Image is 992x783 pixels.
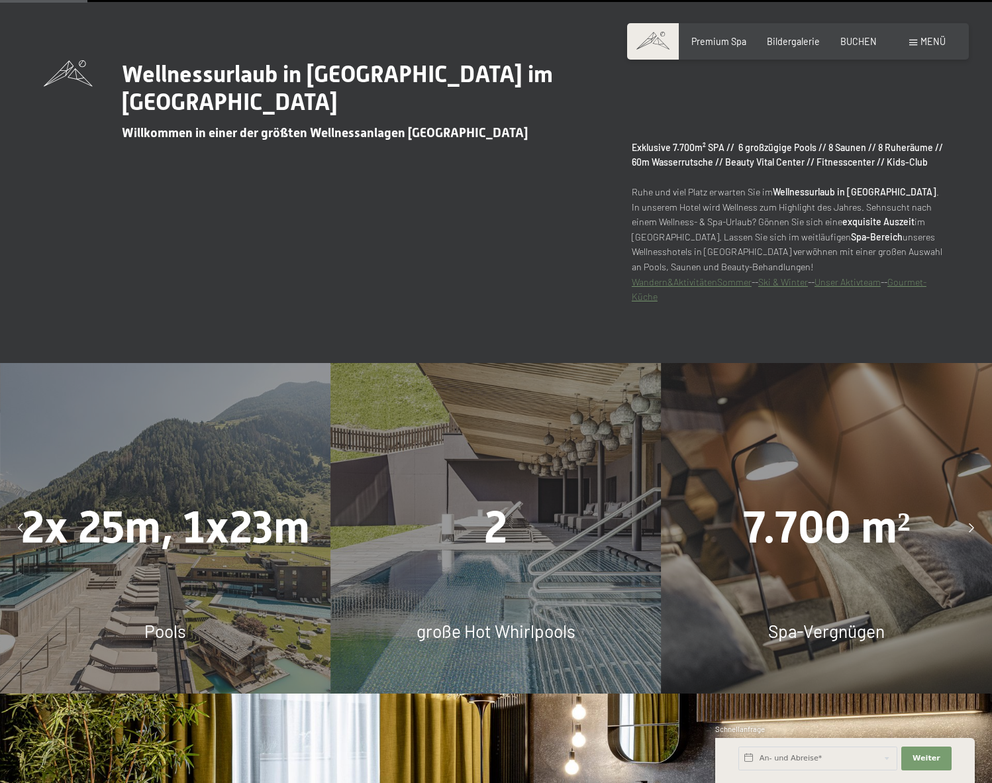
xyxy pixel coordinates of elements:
[122,60,553,115] span: Wellnessurlaub in [GEOGRAPHIC_DATA] im [GEOGRAPHIC_DATA]
[901,747,952,770] button: Weiter
[122,125,528,140] span: Willkommen in einer der größten Wellnessanlagen [GEOGRAPHIC_DATA]
[842,216,915,227] strong: exquisite Auszeit
[632,276,752,287] a: Wandern&AktivitätenSommer
[920,36,946,47] span: Menü
[632,140,948,305] p: Ruhe und viel Platz erwarten Sie im . In unserem Hotel wird Wellness zum Highlight des Jahres. Se...
[815,276,881,287] a: Unser Aktivteam
[851,231,903,242] strong: Spa-Bereich
[767,36,820,47] a: Bildergalerie
[632,142,943,168] strong: Exklusive 7.700m² SPA // 6 großzügige Pools // 8 Saunen // 8 Ruheräume // 60m Wasserrutsche // Be...
[715,725,765,733] span: Schnellanfrage
[840,36,877,47] a: BUCHEN
[758,276,808,287] a: Ski & Winter
[773,186,936,197] strong: Wellnessurlaub in [GEOGRAPHIC_DATA]
[484,501,507,553] span: 2
[691,36,746,47] a: Premium Spa
[21,501,310,553] span: 2x 25m, 1x23m
[743,501,911,553] span: 7.700 m²
[913,753,940,764] span: Weiter
[144,621,186,641] span: Pools
[768,621,885,641] span: Spa-Vergnügen
[417,621,575,641] span: große Hot Whirlpools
